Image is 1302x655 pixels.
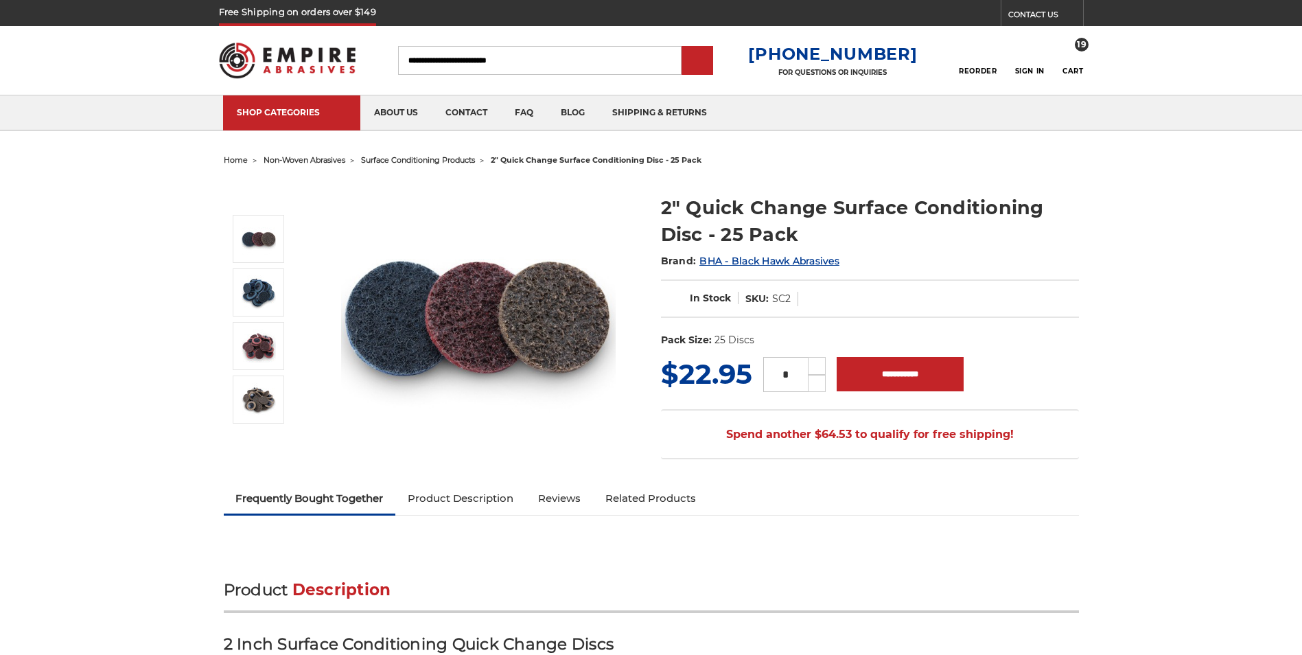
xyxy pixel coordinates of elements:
span: In Stock [690,292,731,304]
a: Reorder [959,45,997,75]
span: Reorder [959,67,997,76]
img: Black Hawk Abrasives' tan surface conditioning disc, 2-inch quick change, 60-80 grit coarse texture. [242,382,276,417]
span: Product [224,580,288,599]
a: Reviews [526,483,593,514]
img: Black Hawk Abrasives 2 inch quick change disc for surface preparation on metals [242,222,276,256]
a: about us [360,95,432,130]
img: Black Hawk Abrasives' blue surface conditioning disc, 2-inch quick change, 280-360 grit fine texture [242,275,276,310]
dt: Pack Size: [661,333,712,347]
div: SHOP CATEGORIES [237,107,347,117]
span: 19 [1075,38,1089,51]
a: Related Products [593,483,708,514]
a: faq [501,95,547,130]
img: Black Hawk Abrasives 2 inch quick change disc for surface preparation on metals [341,180,616,455]
span: Spend another $64.53 to qualify for free shipping! [726,428,1014,441]
img: Empire Abrasives [219,34,356,87]
dd: SC2 [772,292,791,306]
span: 2" quick change surface conditioning disc - 25 pack [491,155,701,165]
h1: 2" Quick Change Surface Conditioning Disc - 25 Pack [661,194,1079,248]
span: Description [292,580,391,599]
button: Next [243,426,276,456]
a: 19 Cart [1062,45,1083,76]
dd: 25 Discs [714,333,754,347]
img: Black Hawk Abrasives' red surface conditioning disc, 2-inch quick change, 100-150 grit medium tex... [242,329,276,363]
a: BHA - Black Hawk Abrasives [699,255,839,267]
a: contact [432,95,501,130]
span: Brand: [661,255,697,267]
a: home [224,155,248,165]
a: Frequently Bought Together [224,483,396,514]
a: shipping & returns [598,95,721,130]
span: Sign In [1015,67,1045,76]
a: surface conditioning products [361,155,475,165]
a: [PHONE_NUMBER] [748,44,917,64]
span: $22.95 [661,357,752,391]
dt: SKU: [745,292,769,306]
p: FOR QUESTIONS OR INQUIRIES [748,68,917,77]
input: Submit [684,47,711,75]
span: Cart [1062,67,1083,76]
a: non-woven abrasives [264,155,345,165]
button: Previous [243,185,276,215]
a: CONTACT US [1008,7,1083,26]
a: blog [547,95,598,130]
a: Product Description [395,483,526,514]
